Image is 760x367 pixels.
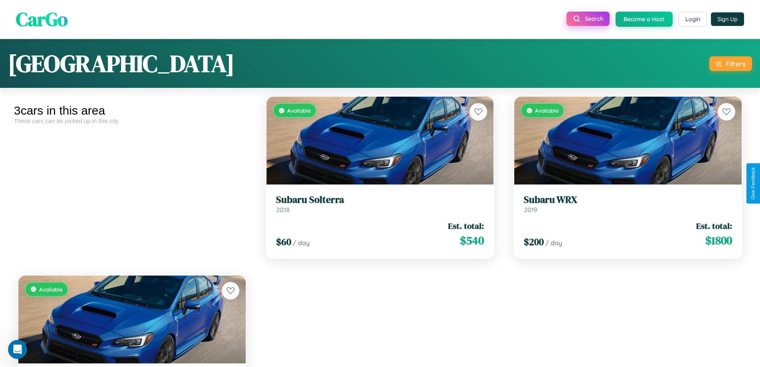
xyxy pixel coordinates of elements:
[16,6,68,32] span: CarGo
[616,12,673,27] button: Become a Host
[293,239,310,247] span: / day
[524,194,732,214] a: Subaru WRX2019
[448,220,484,232] span: Est. total:
[276,206,290,214] span: 2018
[39,286,63,293] span: Available
[14,104,250,117] div: 3 cars in this area
[567,12,610,26] button: Search
[705,232,732,248] span: $ 1800
[696,220,732,232] span: Est. total:
[276,194,484,214] a: Subaru Solterra2018
[711,12,744,26] button: Sign Up
[585,15,603,22] span: Search
[679,12,707,26] button: Login
[524,235,544,248] span: $ 200
[709,56,752,71] button: Filters
[726,60,746,68] div: Filters
[524,206,537,214] span: 2019
[535,107,559,114] span: Available
[460,232,484,248] span: $ 540
[287,107,311,114] span: Available
[276,194,484,206] h3: Subaru Solterra
[14,117,250,124] div: These cars can be picked up in this city.
[545,239,562,247] span: / day
[8,47,235,80] h1: [GEOGRAPHIC_DATA]
[750,167,756,200] div: Give Feedback
[276,235,291,248] span: $ 60
[8,340,27,359] iframe: Intercom live chat
[524,194,732,206] h3: Subaru WRX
